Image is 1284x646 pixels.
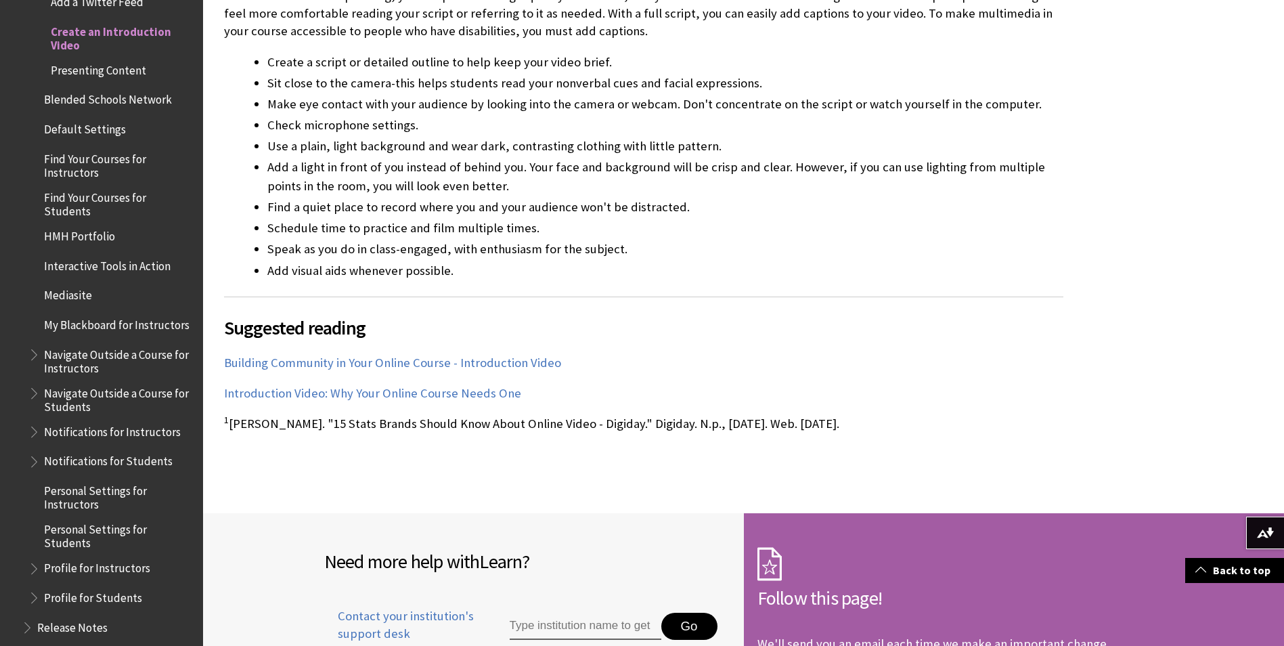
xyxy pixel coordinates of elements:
[324,547,730,576] h2: Need more help with ?
[44,255,171,273] span: Interactive Tools in Action
[479,549,522,574] span: Learn
[224,314,1063,342] span: Suggested reading
[1185,558,1284,583] a: Back to top
[324,607,479,643] span: Contact your institution's support desk
[44,450,173,469] span: Notifications for Students
[44,382,194,414] span: Navigate Outside a Course for Students
[224,355,561,371] a: Building Community in Your Online Course - Introduction Video
[661,613,717,640] button: Go
[44,225,115,243] span: HMH Portfolio
[44,519,194,551] span: Personal Settings for Students
[44,118,126,136] span: Default Settings
[51,59,146,77] span: Presenting Content
[44,421,181,439] span: Notifications for Instructors
[224,415,1063,433] p: [PERSON_NAME]. "15 Stats Brands Should Know About Online Video - Digiday." Digiday. N.p., [DATE]....
[757,547,782,581] img: Subscription Icon
[44,557,150,576] span: Profile for Instructors
[44,343,194,375] span: Navigate Outside a Course for Instructors
[51,20,194,52] span: Create an Introduction Video
[267,198,1063,217] li: Find a quiet place to record where you and your audience won't be distracted.
[44,314,190,332] span: My Blackboard for Instructors
[757,584,1164,612] h2: Follow this page!
[267,261,1063,280] li: Add visual aids whenever possible.
[44,284,92,303] span: Mediasite
[37,616,108,634] span: Release Notes
[267,53,1063,72] li: Create a script or detailed outline to help keep your video brief.
[44,89,172,107] span: Blended Schools Network
[267,116,1063,135] li: Check microphone settings.
[510,613,661,640] input: Type institution name to get support
[267,240,1063,259] li: Speak as you do in class-engaged, with enthusiasm for the subject.
[267,95,1063,114] li: Make eye contact with your audience by looking into the camera or webcam. Don't concentrate on th...
[267,74,1063,93] li: Sit close to the camera-this helps students read your nonverbal cues and facial expressions.
[224,385,521,402] a: Introduction Video: Why Your Online Course Needs One
[44,479,194,511] span: Personal Settings for Instructors
[224,414,229,426] sup: 1
[44,148,194,179] span: Find Your Courses for Instructors
[267,137,1063,156] li: Use a plain, light background and wear dark, contrasting clothing with little pattern.
[44,186,194,218] span: Find Your Courses for Students
[267,158,1063,196] li: Add a light in front of you instead of behind you. Your face and background will be crisp and cle...
[44,586,142,605] span: Profile for Students
[267,219,1063,238] li: Schedule time to practice and film multiple times.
